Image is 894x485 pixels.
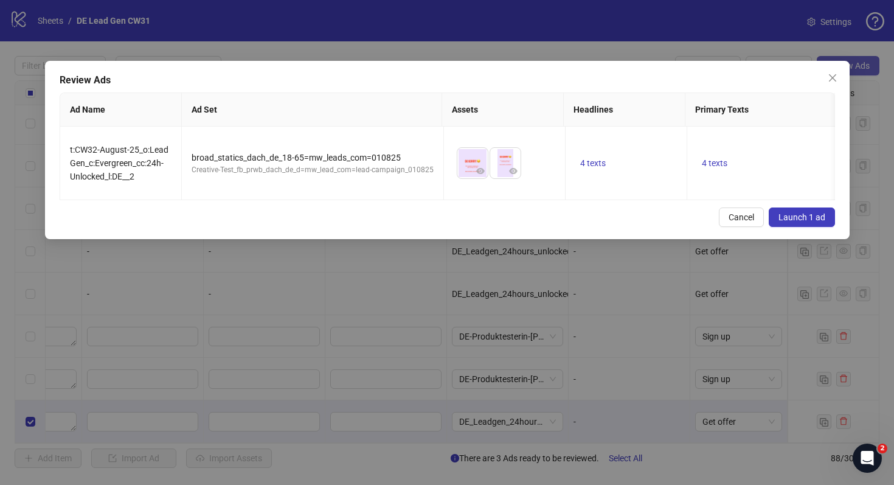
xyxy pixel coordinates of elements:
img: Asset 2 [490,148,521,178]
img: Asset 1 [457,148,488,178]
button: Preview [506,164,521,178]
div: Review Ads [60,73,835,88]
span: close [828,73,837,83]
span: Cancel [729,212,754,222]
button: 4 texts [575,156,611,170]
button: 4 texts [697,156,732,170]
button: Cancel [719,208,764,227]
span: Launch 1 ad [778,212,825,222]
span: t:CW32-August-25_o:Lead Gen_c:Evergreen_cc:24h-Unlocked_l:DE__2 [70,145,168,181]
button: Preview [473,164,488,178]
span: 4 texts [580,158,606,168]
button: Launch 1 ad [769,208,835,227]
th: Headlines [564,93,685,127]
span: 4 texts [702,158,727,168]
div: broad_statics_dach_de_18-65=mw_leads_com=010825 [192,151,434,164]
span: eye [509,167,518,175]
iframe: Intercom live chat [853,444,882,473]
button: Close [823,68,842,88]
div: Creative-Test_fb_prwb_dach_de_d=mw_lead_com=lead-campaign_010825 [192,164,434,176]
th: Assets [442,93,564,127]
span: 2 [878,444,887,453]
span: eye [476,167,485,175]
th: Ad Set [182,93,442,127]
th: Ad Name [60,93,182,127]
th: Primary Texts [685,93,837,127]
